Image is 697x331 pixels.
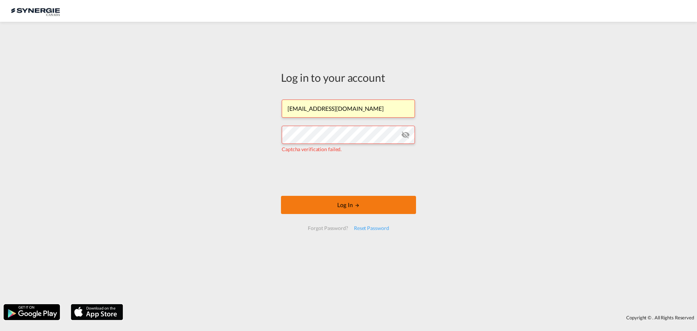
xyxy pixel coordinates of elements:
[305,222,351,235] div: Forgot Password?
[127,311,697,324] div: Copyright © . All Rights Reserved
[11,3,60,19] img: 1f56c880d42311ef80fc7dca854c8e59.png
[281,70,416,85] div: Log in to your account
[3,303,61,321] img: google.png
[282,146,342,152] span: Captcha verification failed.
[281,196,416,214] button: LOGIN
[401,130,410,139] md-icon: icon-eye-off
[351,222,392,235] div: Reset Password
[293,160,404,189] iframe: reCAPTCHA
[282,100,415,118] input: Enter email/phone number
[70,303,124,321] img: apple.png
